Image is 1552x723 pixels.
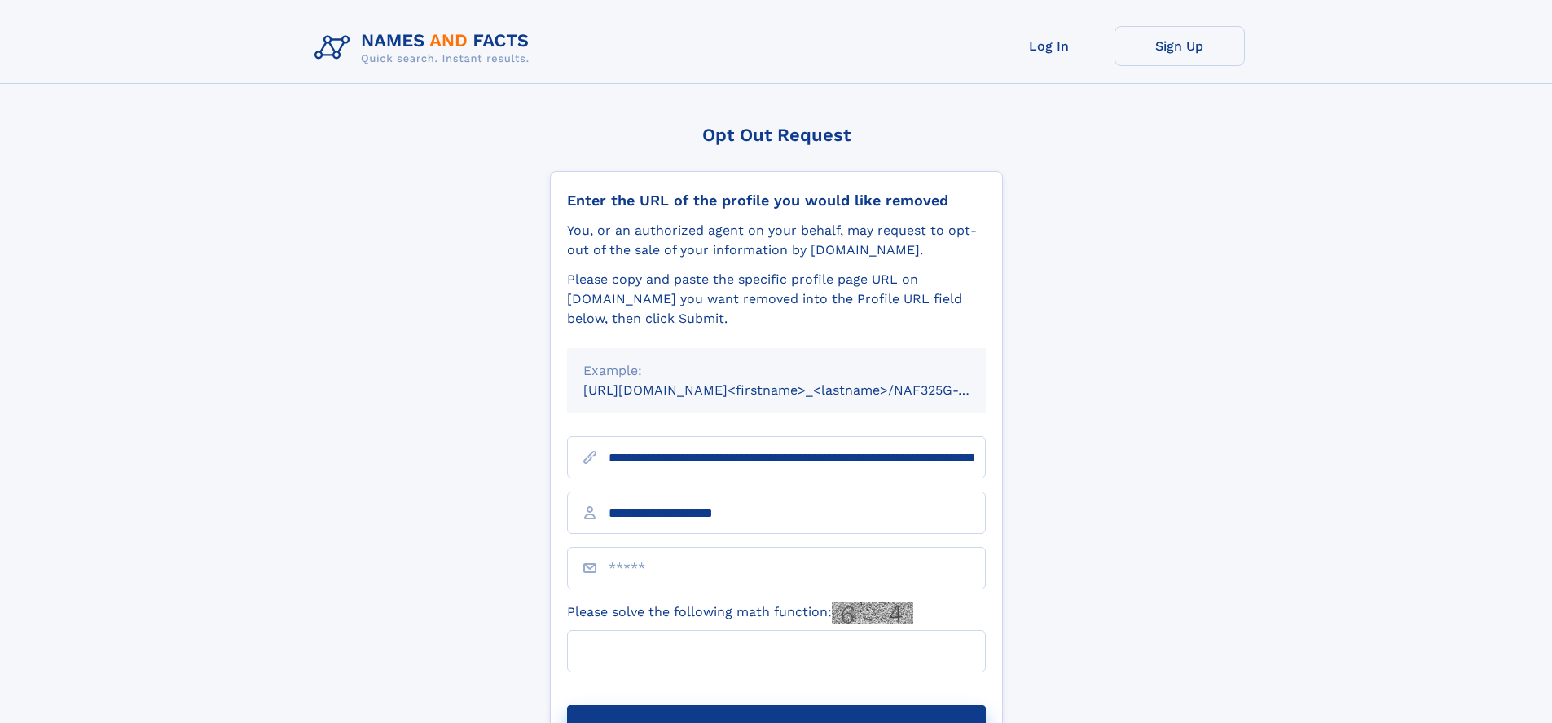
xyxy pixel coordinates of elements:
[550,125,1003,145] div: Opt Out Request
[567,270,986,328] div: Please copy and paste the specific profile page URL on [DOMAIN_NAME] you want removed into the Pr...
[1115,26,1245,66] a: Sign Up
[567,602,913,624] label: Please solve the following math function:
[583,361,969,381] div: Example:
[308,26,543,70] img: Logo Names and Facts
[567,221,986,260] div: You, or an authorized agent on your behalf, may request to opt-out of the sale of your informatio...
[984,26,1115,66] a: Log In
[567,192,986,209] div: Enter the URL of the profile you would like removed
[583,382,1017,398] small: [URL][DOMAIN_NAME]<firstname>_<lastname>/NAF325G-xxxxxxxx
